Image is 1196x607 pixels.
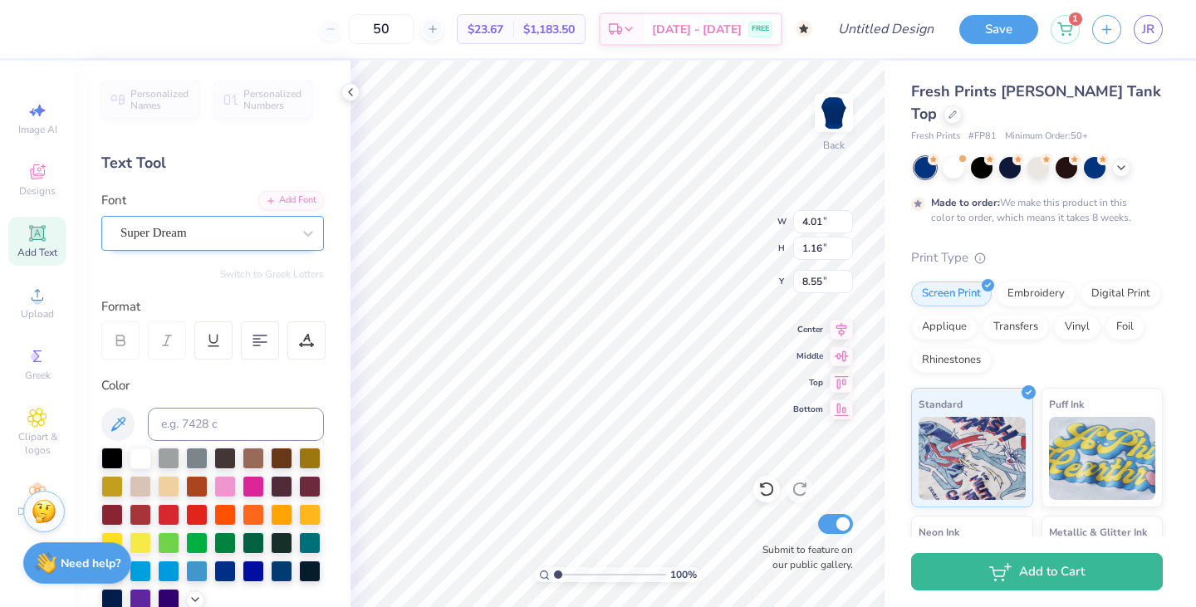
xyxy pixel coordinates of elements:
[101,376,324,395] div: Color
[17,505,57,518] span: Decorate
[148,408,324,441] input: e.g. 7428 c
[911,81,1161,124] span: Fresh Prints [PERSON_NAME] Tank Top
[523,21,575,38] span: $1,183.50
[8,430,66,457] span: Clipart & logos
[793,324,823,335] span: Center
[1134,15,1163,44] a: JR
[101,152,324,174] div: Text Tool
[468,21,503,38] span: $23.67
[931,195,1135,225] div: We make this product in this color to order, which means it takes 8 weeks.
[1005,130,1088,144] span: Minimum Order: 50 +
[1054,315,1100,340] div: Vinyl
[1069,12,1082,26] span: 1
[1049,523,1147,541] span: Metallic & Glitter Ink
[1105,315,1145,340] div: Foil
[911,281,992,306] div: Screen Print
[21,307,54,321] span: Upload
[25,369,51,382] span: Greek
[17,246,57,259] span: Add Text
[983,315,1049,340] div: Transfers
[911,553,1163,590] button: Add to Cart
[959,15,1038,44] button: Save
[243,88,302,111] span: Personalized Numbers
[753,542,853,572] label: Submit to feature on our public gallery.
[825,12,947,46] input: Untitled Design
[817,96,850,130] img: Back
[793,377,823,389] span: Top
[919,523,959,541] span: Neon Ink
[823,138,845,153] div: Back
[911,348,992,373] div: Rhinestones
[911,315,978,340] div: Applique
[652,21,742,38] span: [DATE] - [DATE]
[968,130,997,144] span: # FP81
[61,556,120,571] strong: Need help?
[919,417,1026,500] img: Standard
[101,297,326,316] div: Format
[220,267,324,281] button: Switch to Greek Letters
[931,196,1000,209] strong: Made to order:
[18,123,57,136] span: Image AI
[1049,417,1156,500] img: Puff Ink
[670,567,697,582] span: 100 %
[752,23,769,35] span: FREE
[911,248,1163,267] div: Print Type
[919,395,963,413] span: Standard
[793,404,823,415] span: Bottom
[19,184,56,198] span: Designs
[1081,281,1161,306] div: Digital Print
[349,14,414,44] input: – –
[258,191,324,210] div: Add Font
[911,130,960,144] span: Fresh Prints
[997,281,1076,306] div: Embroidery
[793,350,823,362] span: Middle
[101,191,126,210] label: Font
[1049,395,1084,413] span: Puff Ink
[130,88,189,111] span: Personalized Names
[1142,20,1154,39] span: JR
